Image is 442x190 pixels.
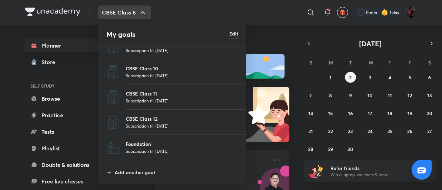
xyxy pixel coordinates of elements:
h6: Edit [229,30,238,37]
img: CBSE Class 12 [106,116,120,129]
p: CBSE Class 11 [126,90,238,97]
p: Subscription till [DATE] [126,47,238,54]
img: Foundation [106,141,120,154]
p: Subscription till [DATE] [126,148,238,154]
p: Add another goal [115,169,238,176]
p: Foundation [126,140,238,148]
img: CBSE Class 11 [106,90,120,104]
p: CBSE Class 12 [126,115,238,122]
img: CBSE Class 10 [106,65,120,79]
h4: My goals [106,29,229,40]
p: Subscription till [DATE] [126,97,238,104]
p: Subscription till [DATE] [126,72,238,79]
img: CBSE Class 9 [106,40,120,54]
p: Subscription till [DATE] [126,122,238,129]
p: CBSE Class 10 [126,65,238,72]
